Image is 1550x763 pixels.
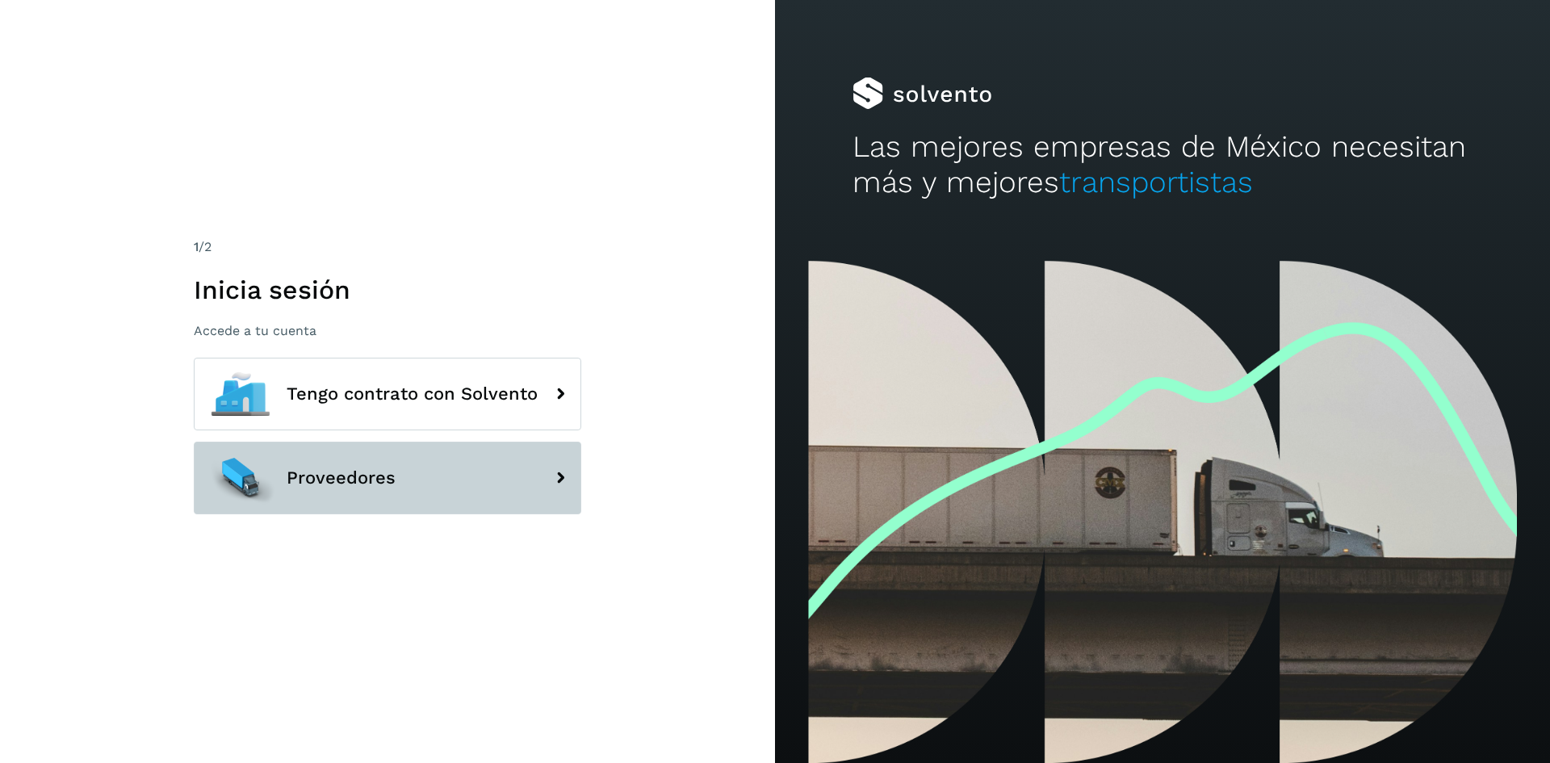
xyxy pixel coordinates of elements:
[287,384,538,404] span: Tengo contrato con Solvento
[194,237,581,257] div: /2
[852,129,1472,201] h2: Las mejores empresas de México necesitan más y mejores
[194,358,581,430] button: Tengo contrato con Solvento
[194,239,199,254] span: 1
[194,275,581,305] h1: Inicia sesión
[194,323,581,338] p: Accede a tu cuenta
[287,468,396,488] span: Proveedores
[194,442,581,514] button: Proveedores
[1059,165,1253,199] span: transportistas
